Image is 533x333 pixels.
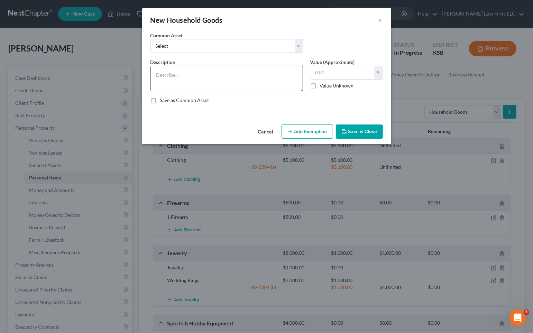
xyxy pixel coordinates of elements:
[160,97,209,104] label: Save as Common Asset
[320,82,353,89] label: Value Unknown
[150,15,223,25] div: New Household Goods
[150,59,176,65] span: Description
[524,309,529,315] span: 3
[310,66,374,79] input: 0.00
[374,66,383,79] div: $
[378,16,383,24] button: ×
[336,124,383,139] button: Save & Close
[509,309,526,326] iframe: Intercom live chat
[282,124,333,139] button: Add Exemption
[310,58,355,66] label: Value (Approximate)
[252,125,279,139] button: Cancel
[150,32,183,39] label: Common Asset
